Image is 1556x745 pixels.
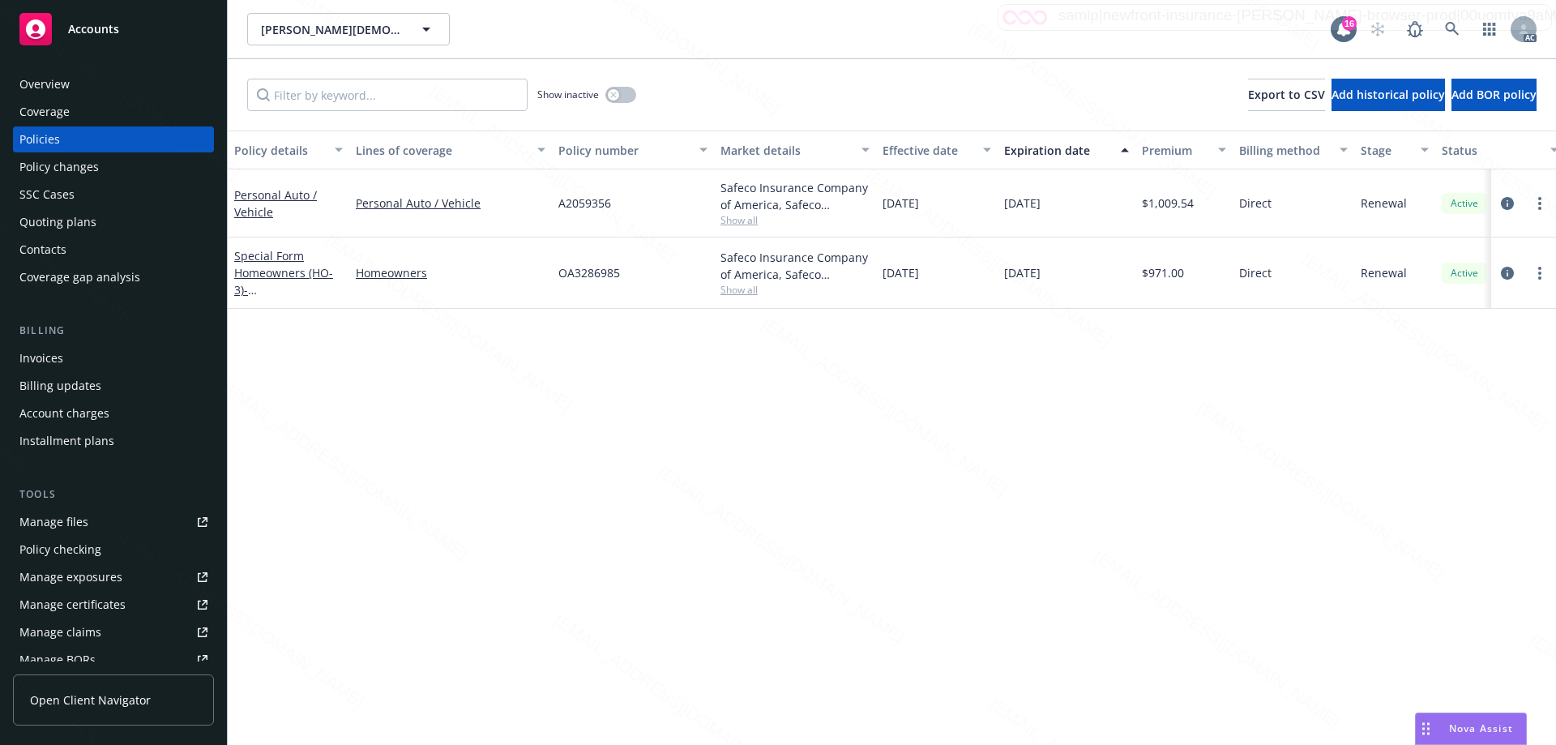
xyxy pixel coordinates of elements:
[19,400,109,426] div: Account charges
[19,564,122,590] div: Manage exposures
[19,509,88,535] div: Manage files
[558,142,690,159] div: Policy number
[1442,142,1541,159] div: Status
[19,647,96,673] div: Manage BORs
[883,264,919,281] span: [DATE]
[13,323,214,339] div: Billing
[1248,87,1325,102] span: Export to CSV
[1436,13,1468,45] a: Search
[13,509,214,535] a: Manage files
[876,131,998,169] button: Effective date
[234,142,325,159] div: Policy details
[1498,194,1517,213] a: circleInformation
[19,126,60,152] div: Policies
[19,237,66,263] div: Contacts
[13,345,214,371] a: Invoices
[720,179,870,213] div: Safeco Insurance Company of America, Safeco Insurance (Liberty Mutual)
[998,131,1135,169] button: Expiration date
[19,373,101,399] div: Billing updates
[1142,142,1208,159] div: Premium
[1135,131,1233,169] button: Premium
[13,209,214,235] a: Quoting plans
[13,592,214,618] a: Manage certificates
[13,71,214,97] a: Overview
[1233,131,1354,169] button: Billing method
[30,691,151,709] span: Open Client Navigator
[356,142,528,159] div: Lines of coverage
[1530,194,1550,213] a: more
[19,592,126,618] div: Manage certificates
[1361,264,1407,281] span: Renewal
[1004,142,1111,159] div: Expiration date
[19,264,140,290] div: Coverage gap analysis
[1354,131,1435,169] button: Stage
[720,213,870,227] span: Show all
[19,537,101,563] div: Policy checking
[356,264,545,281] a: Homeowners
[19,99,70,125] div: Coverage
[1239,195,1272,212] span: Direct
[1451,79,1537,111] button: Add BOR policy
[1342,16,1357,31] div: 16
[720,142,852,159] div: Market details
[13,182,214,208] a: SSC Cases
[1361,195,1407,212] span: Renewal
[13,264,214,290] a: Coverage gap analysis
[1530,263,1550,283] a: more
[13,537,214,563] a: Policy checking
[1399,13,1431,45] a: Report a Bug
[1332,79,1445,111] button: Add historical policy
[19,345,63,371] div: Invoices
[356,195,545,212] a: Personal Auto / Vehicle
[234,187,317,220] a: Personal Auto / Vehicle
[1448,266,1481,280] span: Active
[883,142,973,159] div: Effective date
[1449,721,1513,735] span: Nova Assist
[19,428,114,454] div: Installment plans
[228,131,349,169] button: Policy details
[1142,195,1194,212] span: $1,009.54
[558,195,611,212] span: A2059356
[1142,264,1184,281] span: $971.00
[1248,79,1325,111] button: Export to CSV
[1004,264,1041,281] span: [DATE]
[68,23,119,36] span: Accounts
[13,564,214,590] a: Manage exposures
[19,619,101,645] div: Manage claims
[1239,264,1272,281] span: Direct
[349,131,552,169] button: Lines of coverage
[19,182,75,208] div: SSC Cases
[234,248,337,315] a: Special Form Homeowners (HO-3)
[13,486,214,503] div: Tools
[720,249,870,283] div: Safeco Insurance Company of America, Safeco Insurance (Liberty Mutual)
[1473,13,1506,45] a: Switch app
[247,79,528,111] input: Filter by keyword...
[13,126,214,152] a: Policies
[13,237,214,263] a: Contacts
[13,647,214,673] a: Manage BORs
[13,373,214,399] a: Billing updates
[1332,87,1445,102] span: Add historical policy
[13,99,214,125] a: Coverage
[247,13,450,45] button: [PERSON_NAME][DEMOGRAPHIC_DATA]
[13,400,214,426] a: Account charges
[714,131,876,169] button: Market details
[720,283,870,297] span: Show all
[558,264,620,281] span: OA3286985
[1004,195,1041,212] span: [DATE]
[13,619,214,645] a: Manage claims
[1415,713,1527,745] button: Nova Assist
[1416,713,1436,744] div: Drag to move
[19,71,70,97] div: Overview
[1448,196,1481,211] span: Active
[552,131,714,169] button: Policy number
[1361,142,1411,159] div: Stage
[19,209,96,235] div: Quoting plans
[13,428,214,454] a: Installment plans
[1498,263,1517,283] a: circleInformation
[261,21,401,38] span: [PERSON_NAME][DEMOGRAPHIC_DATA]
[1239,142,1330,159] div: Billing method
[13,154,214,180] a: Policy changes
[883,195,919,212] span: [DATE]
